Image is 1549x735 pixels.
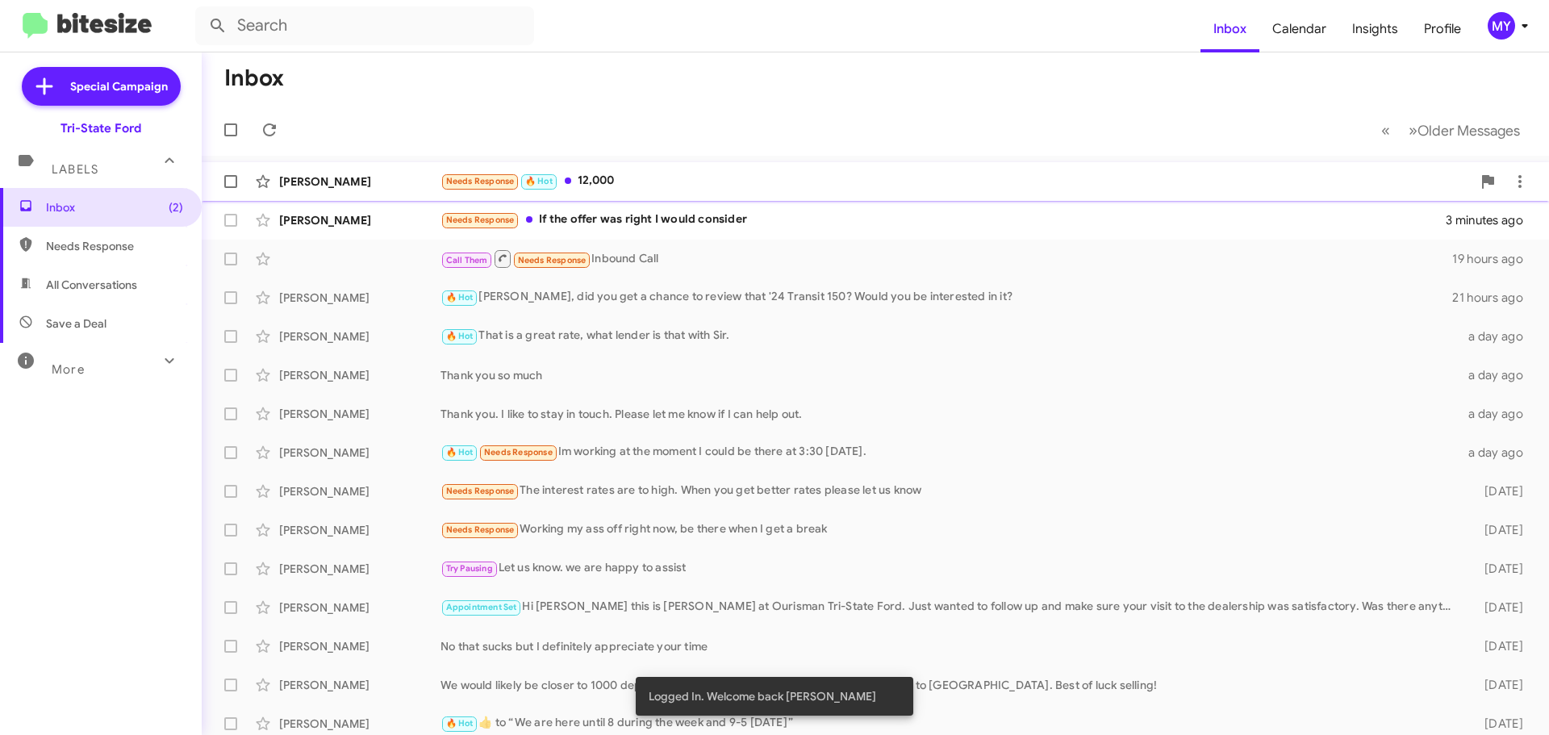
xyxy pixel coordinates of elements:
span: All Conversations [46,277,137,293]
span: 🔥 Hot [446,331,474,341]
div: [DATE] [1459,599,1536,616]
div: Im working at the moment I could be there at 3:30 [DATE]. [440,443,1459,461]
div: 19 hours ago [1452,251,1536,267]
span: (2) [169,199,183,215]
div: [PERSON_NAME] [279,677,440,693]
div: [DATE] [1459,561,1536,577]
div: Tri-State Ford [61,120,141,136]
div: The interest rates are to high. When you get better rates please let us know [440,482,1459,500]
div: If the offer was right I would consider [440,211,1446,229]
span: » [1409,120,1417,140]
div: [DATE] [1459,638,1536,654]
div: a day ago [1459,328,1536,345]
div: [PERSON_NAME] [279,561,440,577]
div: 3 minutes ago [1446,212,1536,228]
div: Working my ass off right now, be there when I get a break [440,520,1459,539]
div: Let us know. we are happy to assist [440,559,1459,578]
div: [DATE] [1459,522,1536,538]
a: Special Campaign [22,67,181,106]
span: Call Them [446,255,488,265]
a: Inbox [1200,6,1259,52]
div: [DATE] [1459,716,1536,732]
div: Thank you so much [440,367,1459,383]
a: Calendar [1259,6,1339,52]
div: 21 hours ago [1452,290,1536,306]
div: [PERSON_NAME] [279,290,440,306]
div: That is a great rate, what lender is that with Sir. [440,327,1459,345]
span: Try Pausing [446,563,493,574]
div: [PERSON_NAME] [279,483,440,499]
span: Appointment Set [446,602,517,612]
button: Next [1399,114,1530,147]
div: [PERSON_NAME] [279,328,440,345]
div: [PERSON_NAME] [279,638,440,654]
span: Needs Response [484,447,553,457]
div: Hi [PERSON_NAME] this is [PERSON_NAME] at Ourisman Tri-State Ford. Just wanted to follow up and m... [440,598,1459,616]
div: Inbound Call [440,248,1452,269]
div: Thank you. I like to stay in touch. Please let me know if I can help out. [440,406,1459,422]
div: [PERSON_NAME] [279,522,440,538]
div: [PERSON_NAME] [279,212,440,228]
div: a day ago [1459,445,1536,461]
span: Save a Deal [46,315,106,332]
span: 🔥 Hot [446,718,474,729]
span: Inbox [46,199,183,215]
div: [PERSON_NAME], did you get a chance to review that '24 Transit 150? Would you be interested in it? [440,288,1452,307]
span: Needs Response [518,255,587,265]
a: Insights [1339,6,1411,52]
div: No that sucks but I definitely appreciate your time [440,638,1459,654]
div: [PERSON_NAME] [279,716,440,732]
div: [DATE] [1459,483,1536,499]
div: MY [1488,12,1515,40]
div: ​👍​ to “ We are here until 8 during the week and 9-5 [DATE] ” [440,714,1459,733]
span: 🔥 Hot [446,292,474,303]
div: [PERSON_NAME] [279,367,440,383]
div: 12,000 [440,172,1472,190]
span: Needs Response [446,215,515,225]
span: Needs Response [446,524,515,535]
span: « [1381,120,1390,140]
span: Labels [52,162,98,177]
span: Special Campaign [70,78,168,94]
input: Search [195,6,534,45]
span: 🔥 Hot [525,176,553,186]
button: MY [1474,12,1531,40]
span: Needs Response [446,176,515,186]
div: We would likely be closer to 1000 depending condition but i appreciate you getting back to [GEOGR... [440,677,1459,693]
div: a day ago [1459,367,1536,383]
span: Logged In. Welcome back [PERSON_NAME] [649,688,876,704]
a: Profile [1411,6,1474,52]
div: [PERSON_NAME] [279,599,440,616]
span: 🔥 Hot [446,447,474,457]
span: More [52,362,85,377]
button: Previous [1372,114,1400,147]
span: Older Messages [1417,122,1520,140]
div: [PERSON_NAME] [279,445,440,461]
nav: Page navigation example [1372,114,1530,147]
span: Needs Response [446,486,515,496]
div: [DATE] [1459,677,1536,693]
div: [PERSON_NAME] [279,406,440,422]
span: Needs Response [46,238,183,254]
div: [PERSON_NAME] [279,173,440,190]
h1: Inbox [224,65,284,91]
div: a day ago [1459,406,1536,422]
